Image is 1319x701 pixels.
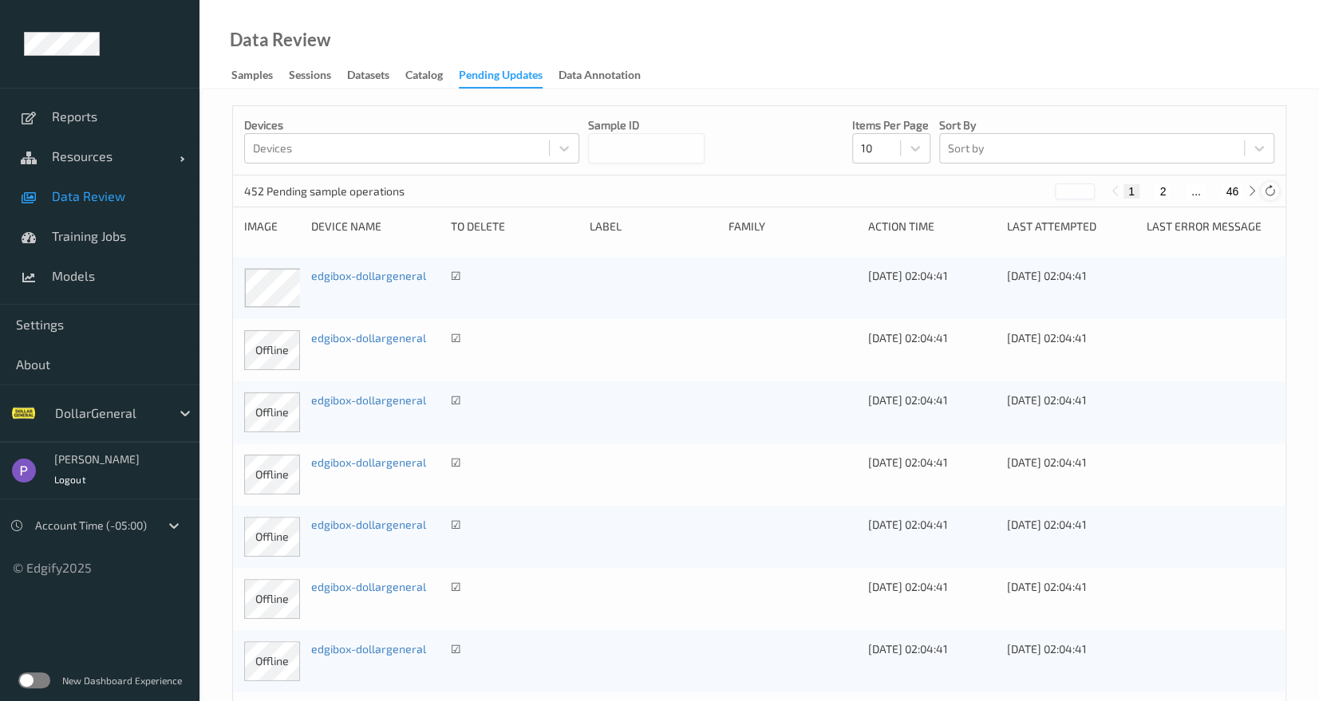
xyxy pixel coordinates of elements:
div: Offline [255,529,289,545]
span: [DATE] 02:04:41 [1007,580,1087,593]
span: [DATE] 02:04:41 [868,455,948,469]
div: Last attempted [1007,219,1135,234]
span: [DATE] 02:04:41 [868,393,948,407]
a: edgibox-dollargeneral [311,642,426,656]
a: Datasets [347,65,405,87]
p: 452 Pending sample operations [244,183,405,199]
a: edgibox-dollargeneral [311,393,426,407]
span: [DATE] 02:04:41 [1007,393,1087,407]
span: [DATE] 02:04:41 [868,580,948,593]
div: Last error message [1147,219,1274,234]
span: ☑ [450,269,460,282]
a: edgibox-dollargeneral [311,580,426,593]
a: Sessions [289,65,347,87]
div: to delete [450,219,578,234]
a: edgibox-dollargeneral [311,269,426,282]
button: 46 [1221,184,1243,199]
a: Catalog [405,65,459,87]
p: Sample ID [588,117,705,133]
p: Sort by [939,117,1274,133]
span: ☑ [450,580,460,593]
a: edgibox-dollargeneral [311,331,426,345]
span: [DATE] 02:04:41 [1007,269,1087,282]
div: Offline [255,653,289,669]
div: Label [590,219,717,234]
a: edgibox-dollargeneral [311,455,426,469]
div: Offline [255,591,289,607]
div: Offline [255,404,289,420]
div: Samples [231,67,273,87]
span: ☑ [450,331,460,345]
p: Items per page [852,117,930,133]
div: Datasets [347,67,389,87]
a: edgibox-dollargeneral [311,518,426,531]
button: 1 [1124,184,1139,199]
span: [DATE] 02:04:41 [1007,331,1087,345]
a: Samples [231,65,289,87]
span: [DATE] 02:04:41 [868,331,948,345]
span: [DATE] 02:04:41 [1007,455,1087,469]
div: Family [729,219,856,234]
span: ☑ [450,455,460,469]
div: Device Name [311,219,439,234]
div: Pending Updates [459,67,543,89]
div: Catalog [405,67,443,87]
p: Devices [244,117,579,133]
span: [DATE] 02:04:41 [868,518,948,531]
button: 2 [1155,184,1171,199]
div: Offline [255,467,289,482]
span: ☑ [450,642,460,656]
div: Action time [868,219,996,234]
span: [DATE] 02:04:41 [1007,642,1087,656]
div: Data Review [230,32,330,48]
span: ☑ [450,518,460,531]
div: Sessions [289,67,331,87]
span: [DATE] 02:04:41 [868,642,948,656]
div: Offline [255,342,289,358]
a: Data Annotation [559,65,657,87]
a: Pending Updates [459,65,559,89]
span: [DATE] 02:04:41 [1007,518,1087,531]
div: image [244,219,300,234]
span: [DATE] 02:04:41 [868,269,948,282]
button: ... [1187,184,1206,199]
div: Data Annotation [559,67,641,87]
span: ☑ [450,393,460,407]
